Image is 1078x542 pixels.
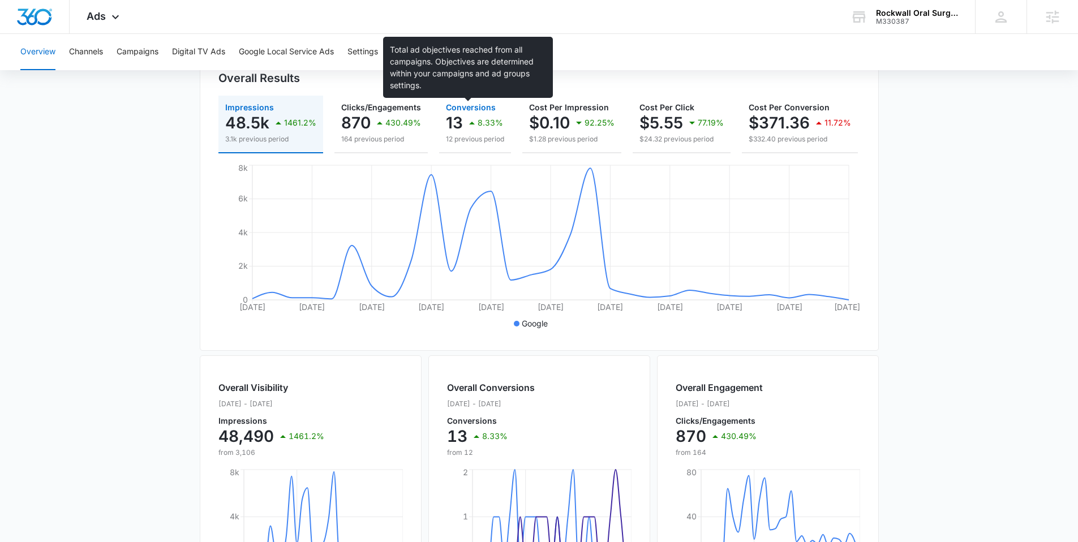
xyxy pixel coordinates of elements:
[289,432,324,440] p: 1461.2%
[639,134,724,144] p: $24.32 previous period
[529,134,615,144] p: $1.28 previous period
[522,317,548,329] p: Google
[656,302,682,312] tspan: [DATE]
[639,102,694,112] span: Cost Per Click
[218,417,324,425] p: Impressions
[824,119,851,127] p: 11.72%
[447,381,535,394] h2: Overall Conversions
[597,302,623,312] tspan: [DATE]
[358,302,384,312] tspan: [DATE]
[284,119,316,127] p: 1461.2%
[463,467,468,477] tspan: 2
[478,302,504,312] tspan: [DATE]
[676,381,763,394] h2: Overall Engagement
[218,70,300,87] h3: Overall Results
[749,134,851,144] p: $332.40 previous period
[639,114,683,132] p: $5.55
[446,102,496,112] span: Conversions
[218,381,324,394] h2: Overall Visibility
[676,399,763,409] p: [DATE] - [DATE]
[447,399,535,409] p: [DATE] - [DATE]
[238,227,248,237] tspan: 4k
[529,114,570,132] p: $0.10
[585,119,615,127] p: 92.25%
[20,34,55,70] button: Overview
[32,18,55,27] div: v 4.0.25
[238,163,248,173] tspan: 8k
[385,119,421,127] p: 430.49%
[676,417,763,425] p: Clicks/Engagements
[31,66,40,75] img: tab_domain_overview_orange.svg
[538,302,564,312] tspan: [DATE]
[230,467,239,477] tspan: 8k
[482,432,508,440] p: 8.33%
[446,114,463,132] p: 13
[686,467,697,477] tspan: 80
[721,432,757,440] p: 430.49%
[776,302,802,312] tspan: [DATE]
[716,302,742,312] tspan: [DATE]
[225,102,274,112] span: Impressions
[125,67,191,74] div: Keywords by Traffic
[218,399,324,409] p: [DATE] - [DATE]
[876,8,959,18] div: account name
[43,67,101,74] div: Domain Overview
[418,302,444,312] tspan: [DATE]
[230,511,239,521] tspan: 4k
[69,34,103,70] button: Channels
[876,18,959,25] div: account id
[529,102,609,112] span: Cost Per Impression
[18,29,27,38] img: website_grey.svg
[749,102,830,112] span: Cost Per Conversion
[113,66,122,75] img: tab_keywords_by_traffic_grey.svg
[238,261,248,270] tspan: 2k
[18,18,27,27] img: logo_orange.svg
[218,448,324,458] p: from 3,106
[29,29,124,38] div: Domain: [DOMAIN_NAME]
[225,134,316,144] p: 3.1k previous period
[446,134,504,144] p: 12 previous period
[383,37,553,98] div: Total ad objectives reached from all campaigns. Objectives are determined within your campaigns a...
[225,114,269,132] p: 48.5k
[686,511,697,521] tspan: 40
[676,448,763,458] p: from 164
[447,448,535,458] p: from 12
[341,134,421,144] p: 164 previous period
[347,34,378,70] button: Settings
[676,427,706,445] p: 870
[239,34,334,70] button: Google Local Service Ads
[447,427,467,445] p: 13
[749,114,810,132] p: $371.36
[243,295,248,304] tspan: 0
[698,119,724,127] p: 77.19%
[238,193,248,203] tspan: 6k
[299,302,325,312] tspan: [DATE]
[478,119,503,127] p: 8.33%
[447,417,535,425] p: Conversions
[341,114,371,132] p: 870
[172,34,225,70] button: Digital TV Ads
[341,102,421,112] span: Clicks/Engagements
[87,10,106,22] span: Ads
[218,427,274,445] p: 48,490
[239,302,265,312] tspan: [DATE]
[834,302,860,312] tspan: [DATE]
[117,34,158,70] button: Campaigns
[463,511,468,521] tspan: 1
